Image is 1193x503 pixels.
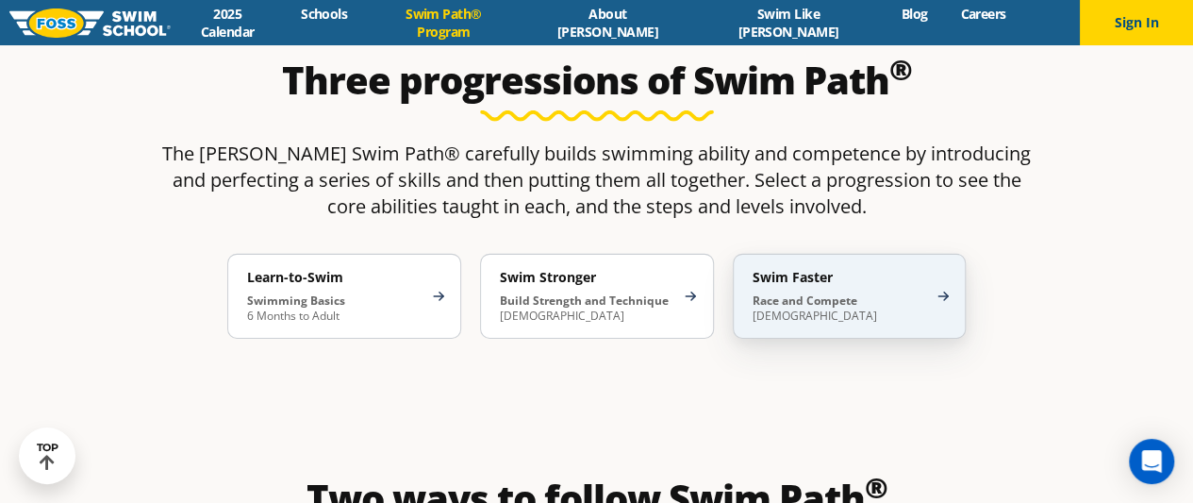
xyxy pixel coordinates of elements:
p: 6 Months to Adult [247,293,423,324]
h4: Swim Stronger [500,269,675,286]
a: 2025 Calendar [171,5,285,41]
p: The [PERSON_NAME] Swim Path® carefully builds swimming ability and competence by introducing and ... [152,141,1042,220]
strong: Swimming Basics [247,293,345,309]
div: Open Intercom Messenger [1129,439,1174,484]
p: [DEMOGRAPHIC_DATA] [753,293,928,324]
a: Careers [944,5,1022,23]
a: Schools [285,5,364,23]
h4: Learn-to-Swim [247,269,423,286]
a: Swim Like [PERSON_NAME] [692,5,885,41]
h2: Three progressions of Swim Path [152,58,1042,103]
a: About [PERSON_NAME] [523,5,692,41]
strong: Build Strength and Technique [500,293,669,309]
p: [DEMOGRAPHIC_DATA] [500,293,675,324]
h4: Swim Faster [753,269,928,286]
a: Swim Path® Program [364,5,523,41]
strong: Race and Compete [753,293,857,309]
a: Blog [885,5,944,23]
img: FOSS Swim School Logo [9,8,171,38]
sup: ® [889,50,912,89]
div: TOP [37,442,58,471]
